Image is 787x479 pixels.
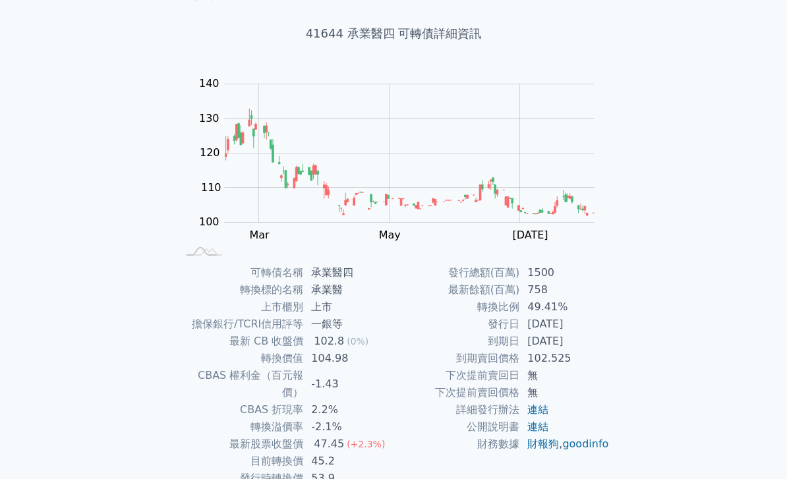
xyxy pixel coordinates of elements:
td: 轉換標的名稱 [177,282,303,299]
td: [DATE] [519,316,610,333]
td: CBAS 折現率 [177,402,303,419]
span: (0%) [347,337,368,347]
td: 到期賣回價格 [393,351,519,368]
a: 連結 [527,404,548,416]
td: 到期日 [393,333,519,351]
span: (+2.3%) [347,439,385,450]
td: 發行總額(百萬) [393,265,519,282]
td: 可轉債名稱 [177,265,303,282]
td: 最新股票收盤價 [177,436,303,453]
td: 上市 [303,299,393,316]
td: 轉換比例 [393,299,519,316]
td: 承業醫四 [303,265,393,282]
td: 擔保銀行/TCRI信用評等 [177,316,303,333]
a: 連結 [527,421,548,434]
h1: 41644 承業醫四 可轉債詳細資訊 [161,25,626,43]
td: 目前轉換價 [177,453,303,470]
td: 轉換價值 [177,351,303,368]
td: 上市櫃別 [177,299,303,316]
td: 發行日 [393,316,519,333]
td: 最新 CB 收盤價 [177,333,303,351]
td: 102.525 [519,351,610,368]
td: -2.1% [303,419,393,436]
a: goodinfo [562,438,608,451]
td: , [519,436,610,453]
g: Chart [192,78,614,242]
tspan: May [379,229,401,242]
td: 45.2 [303,453,393,470]
div: 47.45 [311,436,347,453]
td: 1500 [519,265,610,282]
td: 104.98 [303,351,393,368]
td: CBAS 權利金（百元報價） [177,368,303,402]
td: 詳細發行辦法 [393,402,519,419]
a: 財報狗 [527,438,559,451]
tspan: 110 [201,182,221,194]
td: -1.43 [303,368,393,402]
td: 下次提前賣回日 [393,368,519,385]
tspan: 130 [199,113,219,125]
td: 無 [519,368,610,385]
td: 公開說明書 [393,419,519,436]
tspan: Mar [249,229,270,242]
tspan: 120 [200,147,220,159]
div: 102.8 [311,333,347,351]
td: [DATE] [519,333,610,351]
td: 無 [519,385,610,402]
td: 最新餘額(百萬) [393,282,519,299]
tspan: [DATE] [513,229,548,242]
td: 下次提前賣回價格 [393,385,519,402]
tspan: 100 [199,216,219,229]
td: 承業醫 [303,282,393,299]
td: 財務數據 [393,436,519,453]
td: 一銀等 [303,316,393,333]
tspan: 140 [199,78,219,90]
td: 轉換溢價率 [177,419,303,436]
td: 758 [519,282,610,299]
td: 49.41% [519,299,610,316]
td: 2.2% [303,402,393,419]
